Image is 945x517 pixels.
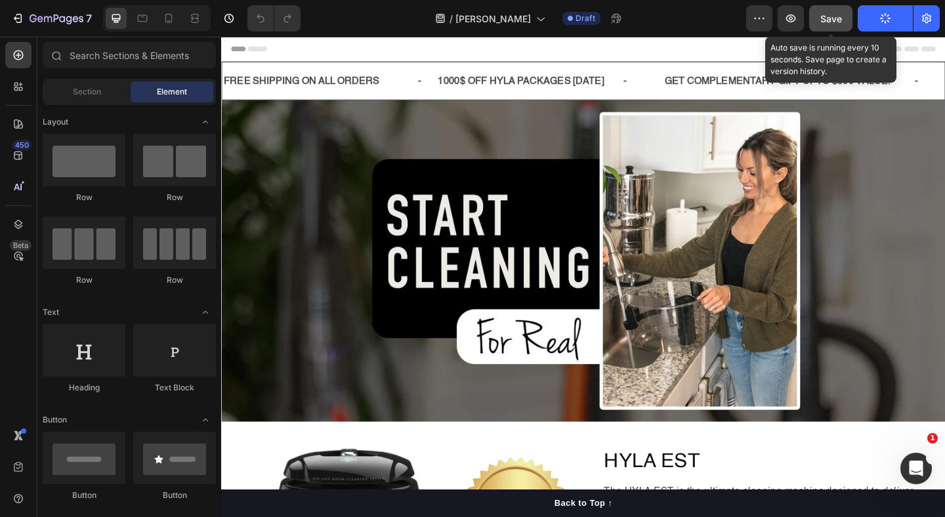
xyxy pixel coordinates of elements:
p: GET COMPLEMENTARY GIFT UPTO $500 VALUE. - [482,39,757,58]
div: Row [133,274,216,286]
span: Layout [43,116,68,128]
span: Save [820,13,842,24]
div: Row [43,274,125,286]
span: Draft [576,12,595,24]
span: 1 [927,433,938,444]
span: / [450,12,453,26]
button: 7 [5,5,98,31]
iframe: Intercom live chat [900,453,932,484]
div: Text Block [133,382,216,394]
div: 450 [12,140,31,150]
span: Element [157,86,187,98]
span: Text [43,306,59,318]
span: Toggle open [195,112,216,133]
div: Row [43,192,125,203]
span: Toggle open [195,409,216,430]
div: Undo/Redo [247,5,301,31]
span: Button [43,414,67,426]
span: Toggle open [195,302,216,323]
span: Section [73,86,101,98]
div: Back to Top ↑ [362,501,425,514]
div: Row [133,192,216,203]
iframe: Design area [221,37,945,517]
span: [PERSON_NAME] [455,12,531,26]
div: Button [43,489,125,501]
div: Button [133,489,216,501]
button: Save [809,5,852,31]
div: Beta [10,240,31,251]
input: Search Sections & Elements [43,42,216,68]
h1: HYLA EST [415,445,778,480]
p: 7 [86,10,92,26]
div: Heading [43,382,125,394]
